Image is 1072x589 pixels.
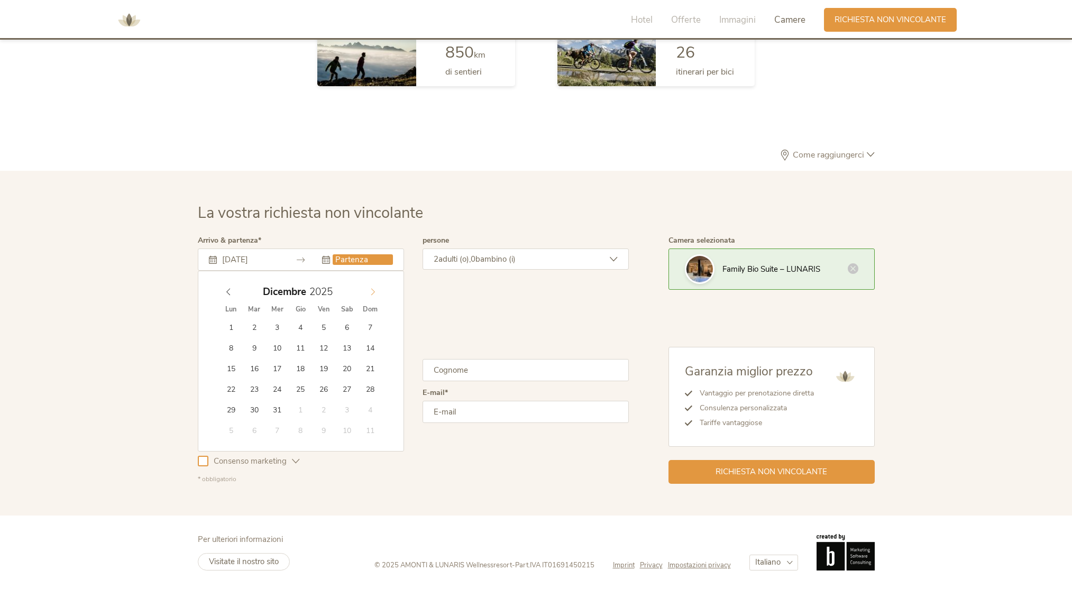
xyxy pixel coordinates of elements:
[668,235,735,245] span: Camera selezionata
[722,264,820,274] span: Family Bio Suite – LUNARIS
[438,254,471,264] span: adulti (o),
[686,256,713,282] img: La vostra richiesta non vincolante
[267,317,288,337] span: Dicembre 3, 2025
[835,14,946,25] span: Richiesta non vincolante
[337,358,358,379] span: Dicembre 20, 2025
[267,379,288,399] span: Dicembre 24, 2025
[198,475,629,484] div: * obbligatorio
[471,254,475,264] span: 0
[613,560,635,570] span: Imprint
[719,14,756,26] span: Immagini
[290,399,311,420] span: Gennaio 1, 2026
[423,389,448,397] label: E-mail
[374,560,512,570] span: © 2025 AMONTI & LUNARIS Wellnessresort
[631,14,653,26] span: Hotel
[360,420,381,440] span: Gennaio 11, 2026
[313,306,336,313] span: Ven
[243,306,266,313] span: Mar
[221,379,241,399] span: Dicembre 22, 2025
[208,456,292,467] span: Consenso marketing
[640,560,668,570] a: Privacy
[244,337,264,358] span: Dicembre 9, 2025
[423,401,629,423] input: E-mail
[692,416,814,430] li: Tariffe vantaggiose
[290,317,311,337] span: Dicembre 4, 2025
[515,560,594,570] span: Part.IVA IT01691450215
[244,399,264,420] span: Dicembre 30, 2025
[221,420,241,440] span: Gennaio 5, 2026
[671,14,701,26] span: Offerte
[423,359,629,381] input: Cognome
[221,337,241,358] span: Dicembre 8, 2025
[219,254,280,265] input: Arrivo
[335,306,359,313] span: Sab
[676,66,734,78] span: itinerari per bici
[314,317,334,337] span: Dicembre 5, 2025
[306,285,341,299] input: Year
[423,237,449,244] label: persone
[290,358,311,379] span: Dicembre 18, 2025
[445,42,474,63] span: 850
[333,254,393,265] input: Partenza
[289,306,313,313] span: Gio
[337,317,358,337] span: Dicembre 6, 2025
[290,337,311,358] span: Dicembre 11, 2025
[221,399,241,420] span: Dicembre 29, 2025
[198,534,283,545] span: Per ulteriori informazioni
[360,317,381,337] span: Dicembre 7, 2025
[244,420,264,440] span: Gennaio 6, 2026
[613,560,640,570] a: Imprint
[716,466,827,477] span: Richiesta non vincolante
[314,399,334,420] span: Gennaio 2, 2026
[221,358,241,379] span: Dicembre 15, 2025
[676,42,695,63] span: 26
[337,399,358,420] span: Gennaio 3, 2026
[692,386,814,401] li: Vantaggio per prenotazione diretta
[360,337,381,358] span: Dicembre 14, 2025
[209,556,279,567] span: Visitate il nostro sito
[512,560,515,570] span: -
[475,254,516,264] span: bambino (i)
[314,337,334,358] span: Dicembre 12, 2025
[244,358,264,379] span: Dicembre 16, 2025
[290,420,311,440] span: Gennaio 8, 2026
[360,379,381,399] span: Dicembre 28, 2025
[790,151,867,159] span: Come raggiungerci
[337,337,358,358] span: Dicembre 13, 2025
[244,317,264,337] span: Dicembre 2, 2025
[337,420,358,440] span: Gennaio 10, 2026
[774,14,805,26] span: Camere
[445,66,482,78] span: di sentieri
[267,358,288,379] span: Dicembre 17, 2025
[267,420,288,440] span: Gennaio 7, 2026
[113,16,145,23] a: AMONTI & LUNARIS Wellnessresort
[360,358,381,379] span: Dicembre 21, 2025
[360,399,381,420] span: Gennaio 4, 2026
[832,363,858,390] img: AMONTI & LUNARIS Wellnessresort
[266,306,289,313] span: Mer
[685,363,813,380] span: Garanzia miglior prezzo
[337,379,358,399] span: Dicembre 27, 2025
[692,401,814,416] li: Consulenza personalizzata
[113,4,145,36] img: AMONTI & LUNARIS Wellnessresort
[244,379,264,399] span: Dicembre 23, 2025
[314,420,334,440] span: Gennaio 9, 2026
[263,287,306,297] span: Dicembre
[198,553,290,570] a: Visitate il nostro sito
[668,560,731,570] a: Impostazioni privacy
[359,306,382,313] span: Dom
[290,379,311,399] span: Dicembre 25, 2025
[314,358,334,379] span: Dicembre 19, 2025
[817,534,875,570] img: Brandnamic GmbH | Leading Hospitality Solutions
[640,560,663,570] span: Privacy
[198,203,423,223] span: La vostra richiesta non vincolante
[314,379,334,399] span: Dicembre 26, 2025
[221,317,241,337] span: Dicembre 1, 2025
[198,237,261,244] label: Arrivo & partenza
[267,399,288,420] span: Dicembre 31, 2025
[219,306,243,313] span: Lun
[434,254,438,264] span: 2
[267,337,288,358] span: Dicembre 10, 2025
